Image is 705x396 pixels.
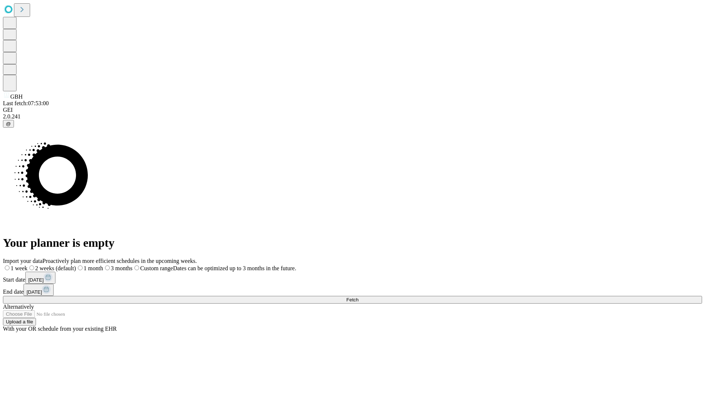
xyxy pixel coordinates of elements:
[105,265,110,270] input: 3 months
[111,265,133,271] span: 3 months
[23,284,54,296] button: [DATE]
[78,265,83,270] input: 1 month
[43,258,197,264] span: Proactively plan more efficient schedules in the upcoming weeks.
[3,236,702,250] h1: Your planner is empty
[35,265,76,271] span: 2 weeks (default)
[3,113,702,120] div: 2.0.241
[3,120,14,128] button: @
[134,265,139,270] input: Custom rangeDates can be optimized up to 3 months in the future.
[3,284,702,296] div: End date
[25,272,55,284] button: [DATE]
[3,272,702,284] div: Start date
[3,296,702,304] button: Fetch
[6,121,11,126] span: @
[84,265,103,271] span: 1 month
[3,107,702,113] div: GEI
[28,277,44,283] span: [DATE]
[3,318,36,326] button: Upload a file
[140,265,173,271] span: Custom range
[173,265,296,271] span: Dates can be optimized up to 3 months in the future.
[29,265,34,270] input: 2 weeks (default)
[3,258,43,264] span: Import your data
[346,297,358,302] span: Fetch
[10,93,23,100] span: GBH
[11,265,28,271] span: 1 week
[5,265,10,270] input: 1 week
[3,100,49,106] span: Last fetch: 07:53:00
[3,326,117,332] span: With your OR schedule from your existing EHR
[26,289,42,295] span: [DATE]
[3,304,34,310] span: Alternatively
